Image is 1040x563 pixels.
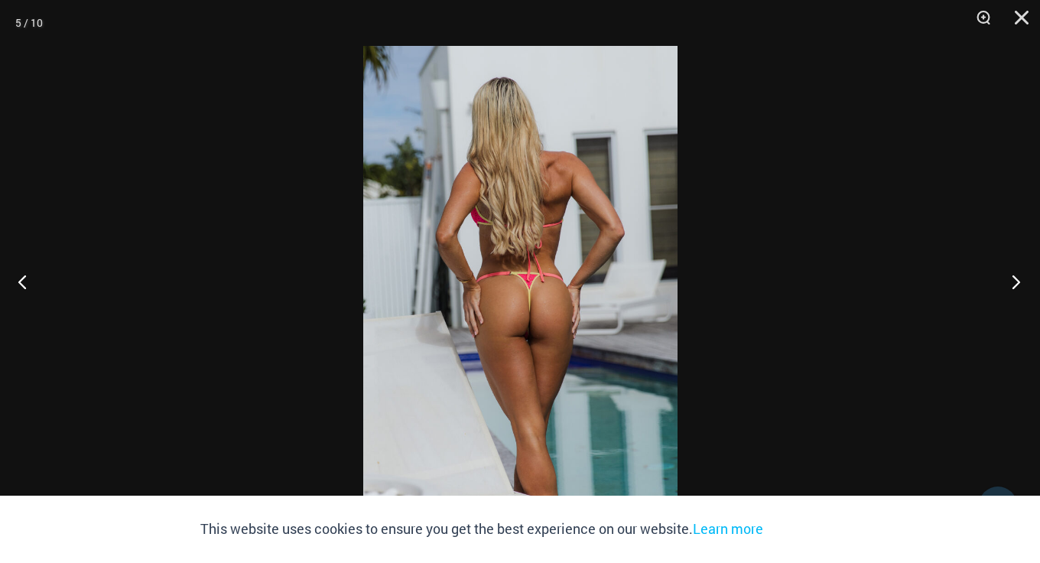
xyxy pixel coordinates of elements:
[200,518,763,541] p: This website uses cookies to ensure you get the best experience on our website.
[363,46,678,517] img: Bubble Mesh Highlight Pink 323 Top 469 Thong 03
[15,11,43,34] div: 5 / 10
[775,511,840,548] button: Accept
[983,243,1040,320] button: Next
[693,519,763,538] a: Learn more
